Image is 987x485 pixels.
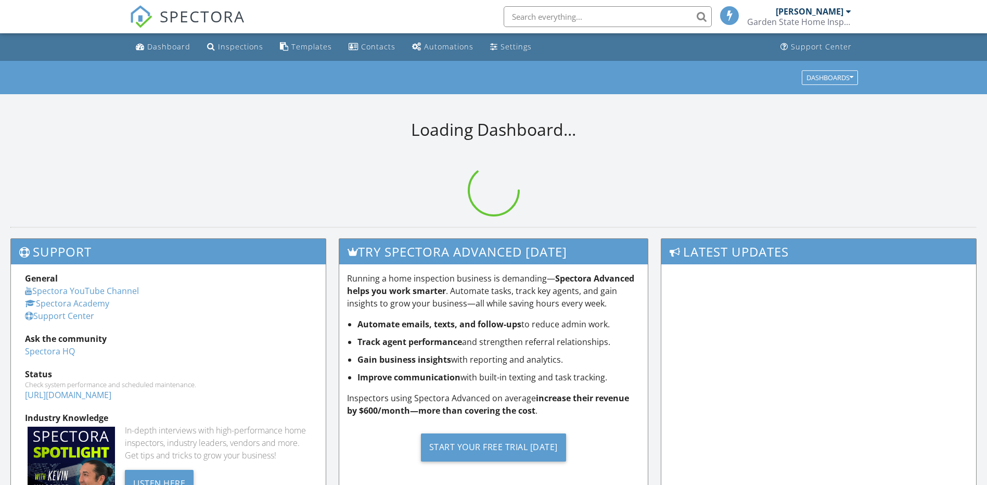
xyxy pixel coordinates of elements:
[132,37,195,57] a: Dashboard
[357,318,640,330] li: to reduce admin work.
[776,6,843,17] div: [PERSON_NAME]
[357,318,521,330] strong: Automate emails, texts, and follow-ups
[361,42,395,52] div: Contacts
[276,37,336,57] a: Templates
[347,392,629,416] strong: increase their revenue by $600/month—more than covering the cost
[25,298,109,309] a: Spectora Academy
[806,74,853,81] div: Dashboards
[424,42,473,52] div: Automations
[147,42,190,52] div: Dashboard
[357,353,640,366] li: with reporting and analytics.
[25,380,312,389] div: Check system performance and scheduled maintenance.
[130,14,245,36] a: SPECTORA
[125,424,312,462] div: In-depth interviews with high-performance home inspectors, industry leaders, vendors and more. Ge...
[160,5,245,27] span: SPECTORA
[486,37,536,57] a: Settings
[408,37,478,57] a: Automations (Basic)
[130,5,152,28] img: The Best Home Inspection Software - Spectora
[504,6,712,27] input: Search everything...
[25,333,312,345] div: Ask the community
[791,42,852,52] div: Support Center
[291,42,332,52] div: Templates
[25,285,139,297] a: Spectora YouTube Channel
[25,310,94,322] a: Support Center
[661,239,976,264] h3: Latest Updates
[357,336,640,348] li: and strengthen referral relationships.
[357,354,451,365] strong: Gain business insights
[25,412,312,424] div: Industry Knowledge
[25,368,312,380] div: Status
[357,372,460,383] strong: Improve communication
[339,239,648,264] h3: Try spectora advanced [DATE]
[501,42,532,52] div: Settings
[11,239,326,264] h3: Support
[747,17,851,27] div: Garden State Home Inspectors, LLC
[218,42,263,52] div: Inspections
[347,425,640,469] a: Start Your Free Trial [DATE]
[421,433,566,462] div: Start Your Free Trial [DATE]
[203,37,267,57] a: Inspections
[344,37,400,57] a: Contacts
[25,346,75,357] a: Spectora HQ
[357,336,462,348] strong: Track agent performance
[347,392,640,417] p: Inspectors using Spectora Advanced on average .
[25,389,111,401] a: [URL][DOMAIN_NAME]
[776,37,856,57] a: Support Center
[347,272,640,310] p: Running a home inspection business is demanding— . Automate tasks, track key agents, and gain ins...
[347,273,634,297] strong: Spectora Advanced helps you work smarter
[25,273,58,284] strong: General
[357,371,640,384] li: with built-in texting and task tracking.
[802,70,858,85] button: Dashboards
